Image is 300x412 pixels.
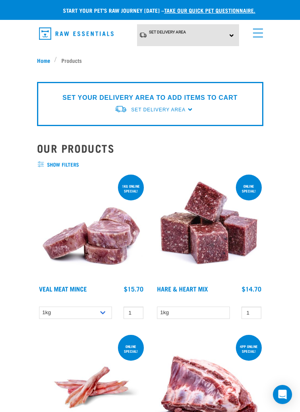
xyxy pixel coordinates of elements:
h2: Our Products [37,142,263,154]
div: $14.70 [242,285,261,292]
div: $15.70 [124,285,143,292]
a: Home [37,56,55,64]
a: menu [249,24,263,38]
div: Open Intercom Messenger [273,385,292,404]
nav: breadcrumbs [37,56,263,64]
span: Home [37,56,50,64]
img: Pile Of Cubed Hare Heart For Pets [155,173,263,281]
span: show filters [37,161,263,169]
div: ONLINE SPECIAL! [118,340,144,357]
span: Set Delivery Area [131,107,185,113]
img: Raw Essentials Logo [39,27,114,40]
p: SET YOUR DELIVERY AREA TO ADD ITEMS TO CART [63,93,237,103]
div: ONLINE SPECIAL! [236,180,262,197]
a: Veal Meat Mince [39,287,87,290]
div: 4pp online special! [236,340,262,357]
a: take our quick pet questionnaire. [164,9,255,12]
div: 1kg online special! [118,180,144,197]
img: van-moving.png [139,32,147,38]
img: van-moving.png [114,105,127,113]
span: Set Delivery Area [149,30,186,34]
input: 1 [241,307,261,319]
input: 1 [124,307,143,319]
a: Hare & Heart Mix [157,287,208,290]
img: 1160 Veal Meat Mince Medallions 01 [37,173,145,281]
